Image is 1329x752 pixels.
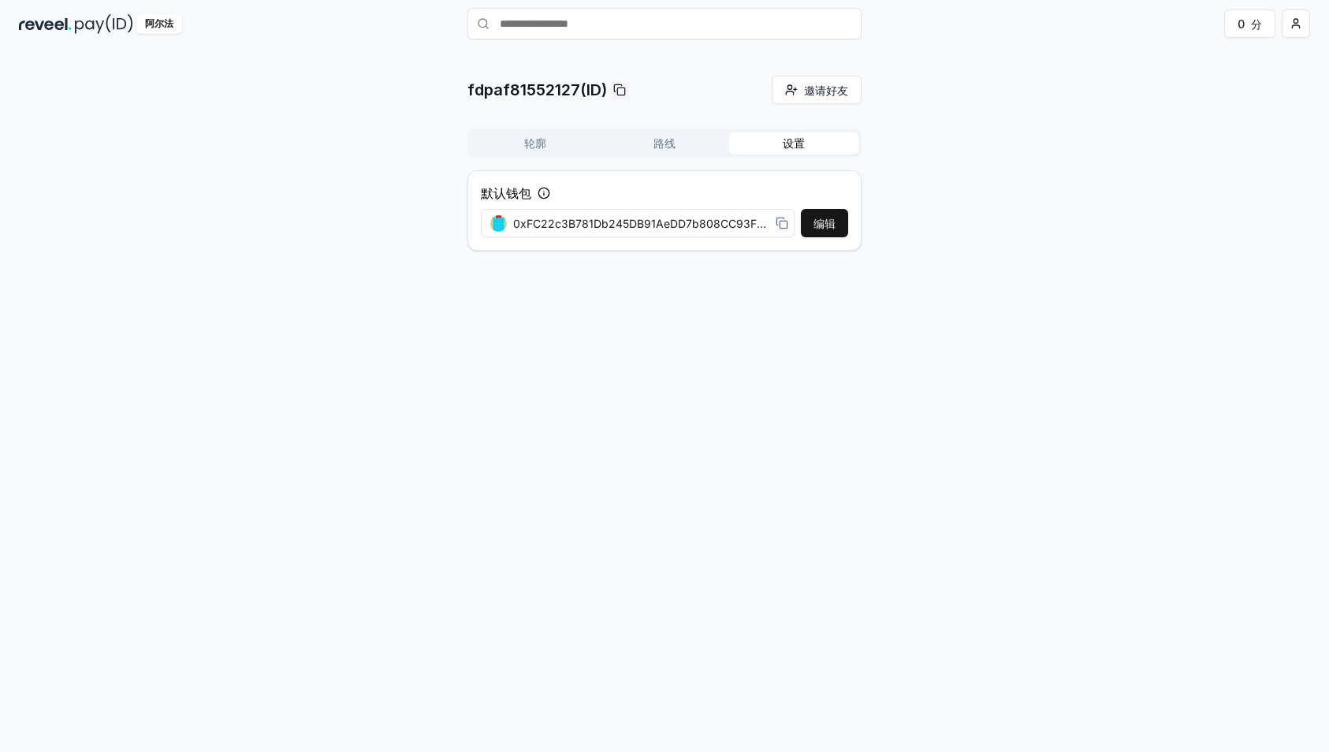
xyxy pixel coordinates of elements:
[772,76,862,104] button: 邀请好友
[804,84,848,97] font: 邀请好友
[19,14,72,34] img: 揭示黑暗
[801,209,848,237] button: 编辑
[145,17,173,29] font: 阿尔法
[513,217,805,230] font: 0xFC22c3B781Db245DB91AeDD7b808CC93F56bE244
[783,136,805,150] font: 设置
[1238,17,1245,31] font: 0
[75,14,133,34] img: 付款编号
[1224,9,1275,38] button: 0分
[653,136,676,150] font: 路线
[524,136,546,150] font: 轮廓
[1251,17,1262,31] font: 分
[813,217,836,230] font: 编辑
[467,80,607,99] font: fdpaf81552127(ID)
[481,185,531,201] font: 默认钱包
